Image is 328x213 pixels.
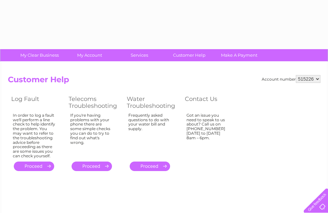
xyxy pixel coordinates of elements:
[186,113,229,156] div: Got an issue you need to speak to us about? Call us on [PHONE_NUMBER] [DATE] to [DATE] 8am – 6pm.
[182,94,239,111] th: Contact Us
[8,75,320,87] h2: Customer Help
[70,113,114,156] div: If you're having problems with your phone there are some simple checks you can do to try to find ...
[62,49,117,61] a: My Account
[128,113,172,156] div: Frequently asked questions to do with your water bill and supply.
[8,94,65,111] th: Log Fault
[12,49,67,61] a: My Clear Business
[262,75,320,83] div: Account number
[72,162,112,171] a: .
[123,94,182,111] th: Water Troubleshooting
[212,49,266,61] a: Make A Payment
[65,94,123,111] th: Telecoms Troubleshooting
[162,49,216,61] a: Customer Help
[112,49,166,61] a: Services
[13,113,55,158] div: In order to log a fault we'll perform a line check to help identify the problem. You may want to ...
[130,162,170,171] a: .
[14,162,54,171] a: .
